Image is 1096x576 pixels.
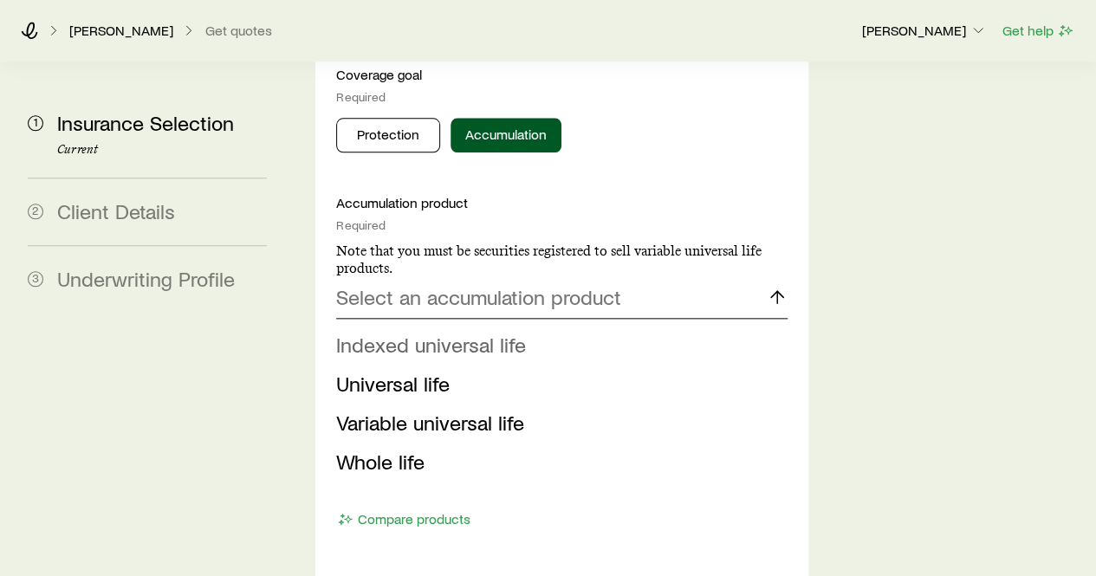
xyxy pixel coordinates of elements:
p: [PERSON_NAME] [69,22,173,39]
div: Required [336,90,787,104]
button: Compare products [336,509,471,529]
img: logo [7,7,126,29]
span: Whole life [336,449,425,474]
button: Protection [336,118,440,152]
div: Log Out [7,32,244,45]
span: Client Details [57,198,175,223]
p: Select an accumulation product [336,285,621,309]
span: 2 [28,204,43,219]
p: Note that you must be securities registered to sell variable universal life products. [336,243,787,277]
p: [PERSON_NAME] [862,22,987,39]
p: Current [57,143,267,157]
div: Number of US Employees [7,120,253,135]
li: Variable universal life [336,404,776,443]
span: Underwriting Profile [57,266,235,291]
p: Coverage goal [336,66,787,83]
p: Accumulation product [336,194,787,211]
button: Accumulation [451,118,561,152]
span: 1 [28,115,43,131]
a: Number of US Employees 37 [7,120,253,151]
li: Indexed universal life [336,326,776,365]
span: Insurance Selection [57,110,234,135]
img: employees [7,104,80,120]
button: [PERSON_NAME] [861,21,988,42]
li: Universal life [336,365,776,404]
button: Get quotes [204,23,273,39]
span: Variable universal life [336,410,524,435]
span: 3 [28,271,43,287]
span: Universal life [336,371,450,396]
div: Required [336,218,787,232]
li: Whole life [336,443,776,482]
button: Get help [1002,21,1075,41]
span: Indexed universal life [336,332,526,357]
